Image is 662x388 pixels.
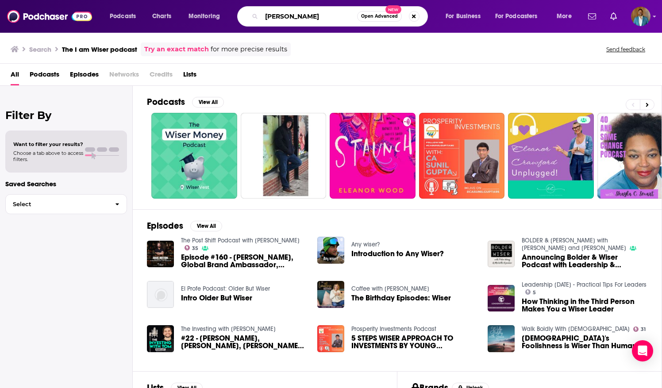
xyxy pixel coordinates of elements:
img: 5 STEPS WISER APPROACH TO INVESTMENTS BY YOUNG PROFESSIONALS, MILLENNIALS AND ENTREPRENEURS [317,325,344,352]
p: Saved Searches [5,180,127,188]
span: Choose a tab above to access filters. [13,150,83,162]
a: 35 [185,245,199,250]
a: Try an exact match [144,44,209,54]
span: 31 [641,327,646,331]
button: open menu [550,9,583,23]
button: open menu [489,9,550,23]
div: Search podcasts, credits, & more... [246,6,436,27]
span: 5 [533,291,536,295]
a: El Profe Podcast: Older But Wiser [181,285,270,292]
a: 5 [525,289,536,295]
a: Intro Older But Wiser [181,294,252,302]
span: Charts [152,10,171,23]
a: BOLDER & WISER with Peter Wang and Michelle Kraemer [522,237,626,252]
span: Episode #160 - [PERSON_NAME], Global Brand Ambassador, [PERSON_NAME] [181,254,307,269]
img: Announcing Bolder & Wiser Podcast with Leadership & Performance Coach Michelle Kraemer [488,241,515,268]
a: Prosperity Investments Podcast [351,325,436,333]
img: #22 - Richer, Wiser, Happier w/ William Green (Author Interview) [147,325,174,352]
span: For Business [446,10,481,23]
button: Show profile menu [631,7,650,26]
div: Open Intercom Messenger [632,340,653,361]
a: Leadership Today - Practical Tips For Leaders [522,281,647,288]
button: View All [192,97,224,108]
a: Show notifications dropdown [585,9,600,24]
img: God's Foolishness is Wiser Than Human Wisdom [488,325,515,352]
img: User Profile [631,7,650,26]
button: open menu [439,9,492,23]
span: Select [6,201,108,207]
button: Select [5,194,127,214]
a: Charts [146,9,177,23]
a: The Post Shift Podcast with Shawn Soole [181,237,300,244]
a: 5 STEPS WISER APPROACH TO INVESTMENTS BY YOUNG PROFESSIONALS, MILLENNIALS AND ENTREPRENEURS [351,334,477,350]
a: Lists [183,67,196,85]
img: Intro Older But Wiser [147,281,174,308]
span: for more precise results [211,44,287,54]
span: For Podcasters [495,10,538,23]
a: EpisodesView All [147,220,222,231]
a: Coffee with Cori [351,285,429,292]
h3: The I am Wiser podcast [62,45,137,54]
button: View All [190,221,222,231]
button: open menu [182,9,231,23]
img: Podchaser - Follow, Share and Rate Podcasts [7,8,92,25]
span: New [385,5,401,14]
span: Logged in as smortier42491 [631,7,650,26]
img: How Thinking in the Third Person Makes You a Wiser Leader [488,285,515,312]
a: Introduction to Any Wiser? [351,250,444,257]
span: Announcing Bolder & Wiser Podcast with Leadership & Performance Coach [PERSON_NAME] [522,254,647,269]
span: Want to filter your results? [13,141,83,147]
a: Episodes [70,67,99,85]
a: Episode #160 - Dave Mitton, Global Brand Ambassador, J.P Wiser's [181,254,307,269]
a: PodcastsView All [147,96,224,108]
img: The Birthday Episodes: Wiser [317,281,344,308]
button: Send feedback [604,46,648,53]
span: Open Advanced [361,14,398,19]
a: Announcing Bolder & Wiser Podcast with Leadership & Performance Coach Michelle Kraemer [522,254,647,269]
img: Episode #160 - Dave Mitton, Global Brand Ambassador, J.P Wiser's [147,241,174,268]
a: Walk Boldly With Jesus [522,325,630,333]
h2: Filter By [5,109,127,122]
span: More [557,10,572,23]
a: How Thinking in the Third Person Makes You a Wiser Leader [522,298,647,313]
input: Search podcasts, credits, & more... [262,9,357,23]
a: The Investing with Tom Podcast [181,325,276,333]
a: Show notifications dropdown [607,9,620,24]
a: Any wiser? [351,241,380,248]
span: Credits [150,67,173,85]
span: Networks [109,67,139,85]
a: All [11,67,19,85]
button: Open AdvancedNew [357,11,402,22]
img: Introduction to Any Wiser? [317,237,344,264]
h2: Podcasts [147,96,185,108]
span: Podcasts [110,10,136,23]
h2: Episodes [147,220,183,231]
span: Monitoring [189,10,220,23]
span: 35 [192,246,198,250]
span: #22 - [PERSON_NAME], [PERSON_NAME], [PERSON_NAME] w/ [PERSON_NAME] (Author Interview) [181,334,307,350]
a: Podcasts [30,67,59,85]
a: 31 [633,327,646,332]
h3: Search [29,45,51,54]
button: open menu [104,9,147,23]
a: The Birthday Episodes: Wiser [351,294,451,302]
span: [DEMOGRAPHIC_DATA]'s Foolishness is Wiser Than Human Wisdom [522,334,647,350]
